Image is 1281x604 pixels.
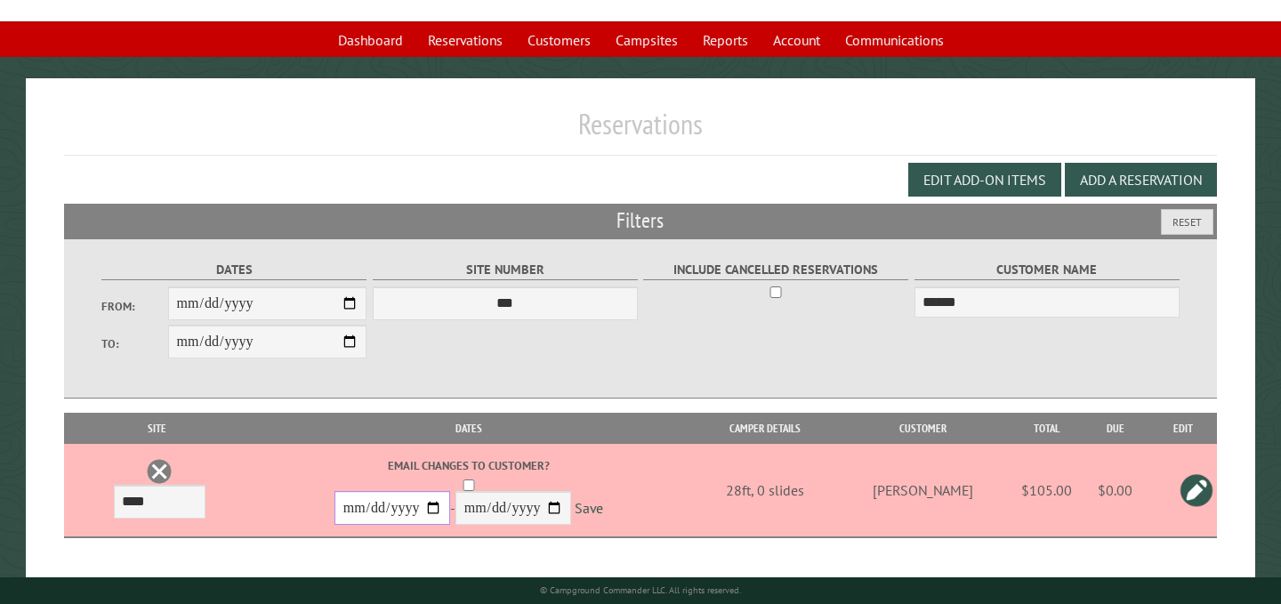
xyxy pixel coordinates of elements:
[73,413,241,444] th: Site
[696,444,834,537] td: 28ft, 0 slides
[517,23,601,57] a: Customers
[540,584,741,596] small: © Campground Commander LLC. All rights reserved.
[101,260,367,280] label: Dates
[101,335,168,352] label: To:
[245,457,693,529] div: -
[643,260,908,280] label: Include Cancelled Reservations
[1011,413,1082,444] th: Total
[64,107,1217,156] h1: Reservations
[834,413,1011,444] th: Customer
[146,458,173,485] a: Delete this reservation
[914,260,1180,280] label: Customer Name
[834,444,1011,537] td: [PERSON_NAME]
[834,23,955,57] a: Communications
[417,23,513,57] a: Reservations
[908,163,1061,197] button: Edit Add-on Items
[1011,444,1082,537] td: $105.00
[762,23,831,57] a: Account
[1082,444,1148,537] td: $0.00
[245,457,693,474] label: Email changes to customer?
[373,260,638,280] label: Site Number
[696,413,834,444] th: Camper Details
[605,23,689,57] a: Campsites
[1082,413,1148,444] th: Due
[575,500,603,518] a: Save
[64,204,1217,238] h2: Filters
[327,23,414,57] a: Dashboard
[692,23,759,57] a: Reports
[1065,163,1217,197] button: Add a Reservation
[1148,413,1217,444] th: Edit
[241,413,696,444] th: Dates
[1161,209,1213,235] button: Reset
[101,298,168,315] label: From:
